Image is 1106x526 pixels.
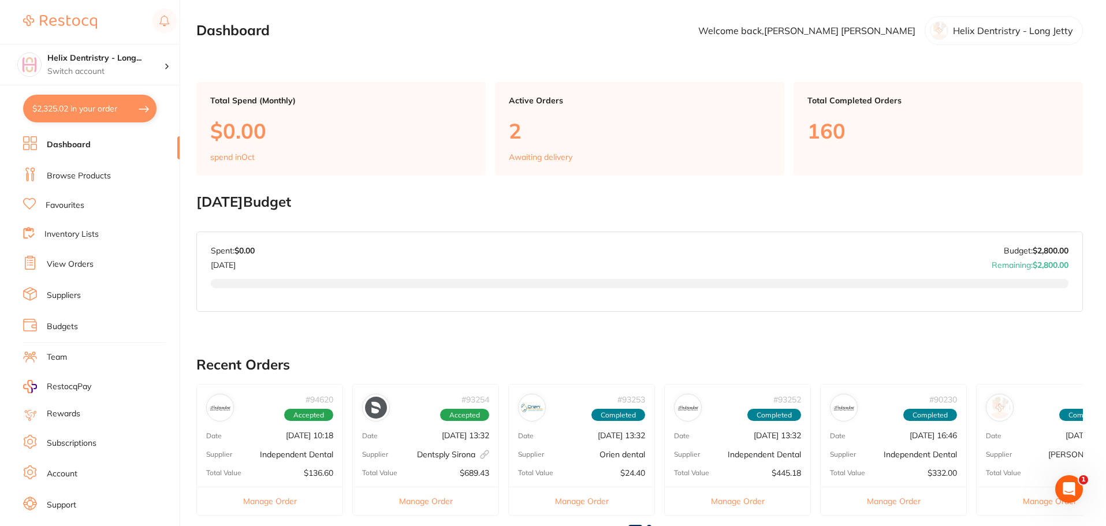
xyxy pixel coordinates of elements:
[989,397,1011,419] img: Henry Schein Halas
[362,432,378,440] p: Date
[306,395,333,404] p: # 94620
[47,290,81,301] a: Suppliers
[1004,246,1068,255] p: Budget:
[284,409,333,421] span: Accepted
[620,468,645,477] p: $24.40
[440,409,489,421] span: Accepted
[929,395,957,404] p: # 90230
[509,152,572,162] p: Awaiting delivery
[23,380,91,393] a: RestocqPay
[47,352,67,363] a: Team
[47,170,111,182] a: Browse Products
[442,431,489,440] p: [DATE] 13:32
[23,9,97,35] a: Restocq Logo
[591,409,645,421] span: Completed
[211,256,255,270] p: [DATE]
[210,119,472,143] p: $0.00
[903,409,957,421] span: Completed
[260,450,333,459] p: Independent Dental
[794,82,1083,176] a: Total Completed Orders160
[196,23,270,39] h2: Dashboard
[986,469,1021,477] p: Total Value
[986,450,1012,458] p: Supplier
[598,431,645,440] p: [DATE] 13:32
[773,395,801,404] p: # 93252
[754,431,801,440] p: [DATE] 13:32
[674,450,700,458] p: Supplier
[495,82,784,176] a: Active Orders2Awaiting delivery
[665,487,810,515] button: Manage Order
[509,119,770,143] p: 2
[833,397,855,419] img: Independent Dental
[953,25,1073,36] p: Helix Dentristry - Long Jetty
[821,487,966,515] button: Manage Order
[461,395,489,404] p: # 93254
[509,487,654,515] button: Manage Order
[928,468,957,477] p: $332.00
[206,432,222,440] p: Date
[46,200,84,211] a: Favourites
[362,450,388,458] p: Supplier
[47,381,91,393] span: RestocqPay
[617,395,645,404] p: # 93253
[677,397,699,419] img: Independent Dental
[353,487,498,515] button: Manage Order
[234,245,255,256] strong: $0.00
[196,194,1083,210] h2: [DATE] Budget
[674,432,690,440] p: Date
[23,15,97,29] img: Restocq Logo
[910,431,957,440] p: [DATE] 16:46
[830,450,856,458] p: Supplier
[47,321,78,333] a: Budgets
[518,432,534,440] p: Date
[210,152,255,162] p: spend in Oct
[44,229,99,240] a: Inventory Lists
[23,380,37,393] img: RestocqPay
[18,53,41,76] img: Helix Dentristry - Long Jetty
[23,95,157,122] button: $2,325.02 in your order
[599,450,645,459] p: Orien dental
[1033,245,1068,256] strong: $2,800.00
[698,25,915,36] p: Welcome back, [PERSON_NAME] [PERSON_NAME]
[1055,475,1083,503] iframe: Intercom live chat
[747,409,801,421] span: Completed
[830,432,846,440] p: Date
[807,119,1069,143] p: 160
[830,469,865,477] p: Total Value
[47,53,164,64] h4: Helix Dentristry - Long Jetty
[47,139,91,151] a: Dashboard
[47,259,94,270] a: View Orders
[460,468,489,477] p: $689.43
[206,450,232,458] p: Supplier
[417,450,489,459] p: Dentsply Sirona
[1033,260,1068,270] strong: $2,800.00
[47,408,80,420] a: Rewards
[47,66,164,77] p: Switch account
[47,468,77,480] a: Account
[986,432,1001,440] p: Date
[509,96,770,105] p: Active Orders
[674,469,709,477] p: Total Value
[884,450,957,459] p: Independent Dental
[365,397,387,419] img: Dentsply Sirona
[196,357,1083,373] h2: Recent Orders
[521,397,543,419] img: Orien dental
[1079,475,1088,484] span: 1
[206,469,241,477] p: Total Value
[518,469,553,477] p: Total Value
[807,96,1069,105] p: Total Completed Orders
[210,96,472,105] p: Total Spend (Monthly)
[196,82,486,176] a: Total Spend (Monthly)$0.00spend inOct
[209,397,231,419] img: Independent Dental
[286,431,333,440] p: [DATE] 10:18
[47,438,96,449] a: Subscriptions
[728,450,801,459] p: Independent Dental
[211,246,255,255] p: Spent:
[362,469,397,477] p: Total Value
[197,487,342,515] button: Manage Order
[47,499,76,511] a: Support
[772,468,801,477] p: $445.18
[992,256,1068,270] p: Remaining:
[518,450,544,458] p: Supplier
[304,468,333,477] p: $136.60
